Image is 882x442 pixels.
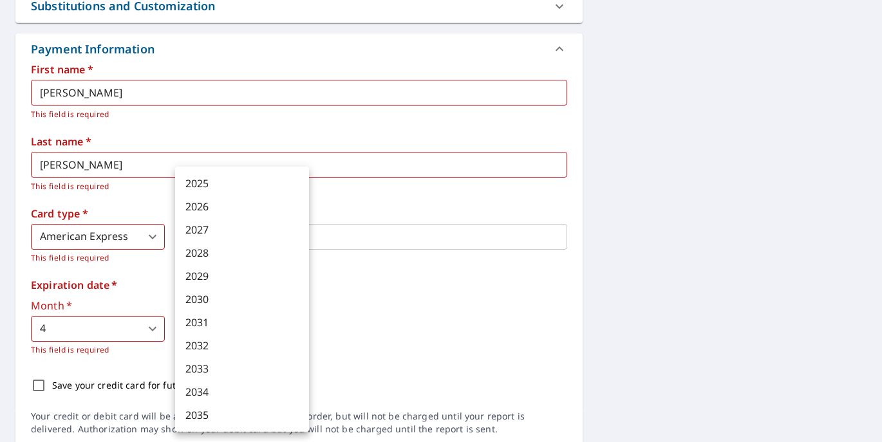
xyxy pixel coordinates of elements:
[175,218,309,241] li: 2027
[175,357,309,380] li: 2033
[175,288,309,311] li: 2030
[175,195,309,218] li: 2026
[175,241,309,264] li: 2028
[175,311,309,334] li: 2031
[175,264,309,288] li: 2029
[175,403,309,427] li: 2035
[175,334,309,357] li: 2032
[175,172,309,195] li: 2025
[175,380,309,403] li: 2034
